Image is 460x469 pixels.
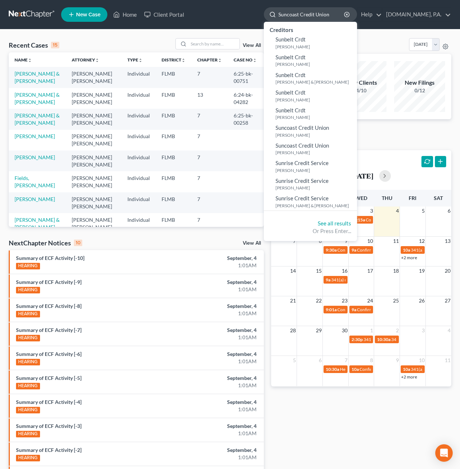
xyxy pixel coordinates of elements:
[122,213,156,234] td: Individual
[392,237,400,245] span: 11
[289,266,297,275] span: 14
[326,277,330,282] span: 9a
[74,240,82,246] div: 10
[337,307,378,312] span: Confirmation hearing
[66,171,122,192] td: [PERSON_NAME] [PERSON_NAME]
[122,151,156,171] td: Individual
[270,227,351,235] div: Or Press Enter...
[264,105,357,123] a: Sunbelt Crdt[PERSON_NAME]
[275,167,355,173] small: [PERSON_NAME]
[9,238,82,247] div: NextChapter Notices
[15,57,32,63] a: Nameunfold_more
[138,58,143,63] i: unfold_more
[15,133,55,139] a: [PERSON_NAME]
[435,444,453,462] div: Open Intercom Messenger
[16,327,82,333] a: Summary of ECF Activity [-7]
[181,254,257,262] div: September, 4
[382,8,451,21] a: [DOMAIN_NAME], P.A.
[418,356,425,365] span: 10
[66,130,122,151] td: [PERSON_NAME] [PERSON_NAME]
[181,374,257,382] div: September, 4
[352,217,365,223] span: 10:15a
[264,69,357,87] a: Sunbelt Crdt[PERSON_NAME] & [PERSON_NAME]
[337,247,378,253] span: Confirmation hearing
[15,217,60,230] a: [PERSON_NAME] & [PERSON_NAME]
[409,195,416,201] span: Fri
[366,217,407,223] span: Confirmation hearing
[15,92,60,105] a: [PERSON_NAME] & [PERSON_NAME]
[16,423,82,429] a: Summary of ECF Activity [-3]
[181,406,257,413] div: 1:01AM
[110,8,140,21] a: Home
[444,296,451,305] span: 27
[156,171,191,192] td: FLMB
[181,454,257,461] div: 1:01AM
[352,337,363,342] span: 2:30p
[181,58,186,63] i: unfold_more
[16,303,82,309] a: Summary of ECF Activity [-8]
[76,12,100,17] span: New Case
[318,356,322,365] span: 6
[392,266,400,275] span: 18
[395,207,400,215] span: 4
[140,8,188,21] a: Client Portal
[16,351,82,357] a: Summary of ECF Activity [-6]
[394,79,445,87] div: New Filings
[191,192,228,213] td: 7
[275,44,355,50] small: [PERSON_NAME]
[360,366,401,372] span: Confirmation hearing
[181,358,257,365] div: 1:01AM
[275,195,329,201] span: Sunrise Credit Service
[15,175,55,188] a: Fields, [PERSON_NAME]
[122,88,156,109] td: Individual
[444,237,451,245] span: 13
[234,57,257,63] a: Case Nounfold_more
[369,207,374,215] span: 3
[122,171,156,192] td: Individual
[315,326,322,335] span: 29
[16,279,82,285] a: Summary of ECF Activity [-9]
[341,326,348,335] span: 30
[289,326,297,335] span: 28
[191,130,228,151] td: 7
[16,455,40,461] div: HEARING
[191,213,228,234] td: 7
[357,8,382,21] a: Help
[341,266,348,275] span: 16
[191,171,228,192] td: 7
[156,151,191,171] td: FLMB
[228,109,264,129] td: 6:25-bk-00258
[264,122,357,140] a: Suncoast Credit Union[PERSON_NAME]
[95,58,99,63] i: unfold_more
[366,266,374,275] span: 17
[191,88,228,109] td: 13
[326,307,337,312] span: 9:01a
[403,247,410,253] span: 10a
[181,430,257,437] div: 1:01AM
[444,266,451,275] span: 20
[181,398,257,406] div: September, 4
[66,192,122,213] td: [PERSON_NAME] [PERSON_NAME]
[181,286,257,293] div: 1:01AM
[421,326,425,335] span: 3
[181,310,257,317] div: 1:01AM
[401,374,417,380] a: +2 more
[191,67,228,88] td: 7
[418,296,425,305] span: 26
[264,34,357,52] a: Sunbelt Crdt[PERSON_NAME]
[275,149,355,156] small: [PERSON_NAME]
[349,172,373,180] h2: [DATE]
[289,296,297,305] span: 21
[275,203,355,209] small: [PERSON_NAME] & [PERSON_NAME]
[264,175,357,193] a: Sunrise Credit Service[PERSON_NAME]
[315,296,322,305] span: 22
[336,87,386,94] div: 4/10
[16,431,40,437] div: HEARING
[15,71,60,84] a: [PERSON_NAME] & [PERSON_NAME]
[275,114,355,120] small: [PERSON_NAME]
[391,337,420,342] span: 341(a) meeting
[181,326,257,334] div: September, 4
[228,88,264,109] td: 6:24-bk-04282
[447,207,451,215] span: 6
[275,54,306,60] span: Sunbelt Crdt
